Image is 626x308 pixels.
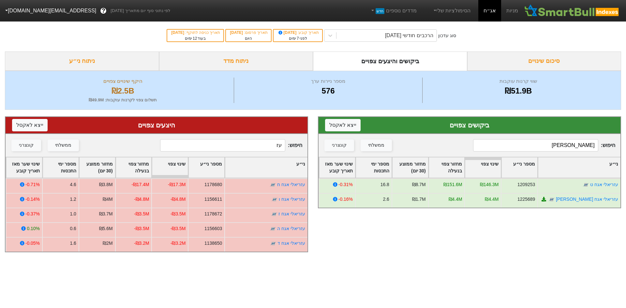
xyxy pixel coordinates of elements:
div: ₪151.6M [443,181,462,188]
span: חיפוש : [473,139,615,152]
div: ₪4.4M [449,196,462,203]
div: תשלום צפוי לקרנות עוקבות : ₪49.9M [13,97,232,103]
div: -0.37% [25,211,40,217]
div: תאריך קובע : [277,30,319,36]
div: 0.6 [70,225,76,232]
div: ₪2.5B [13,85,232,97]
a: מדדים נוספיםחדש [367,4,419,17]
img: tase link [548,196,555,203]
div: 1178680 [204,181,222,188]
div: 1209253 [517,181,535,188]
a: עזריאלי אגח ה [277,226,305,231]
div: 0.10% [27,225,39,232]
div: ₪2M [103,240,112,247]
img: tase link [271,196,278,203]
img: tase link [271,211,277,217]
div: -0.05% [25,240,40,247]
a: עזריאלי אגח ד [277,241,305,246]
div: Toggle SortBy [465,157,501,178]
a: עזריאלי אגח [PERSON_NAME] [556,197,618,202]
div: -₪3.2M [134,240,149,247]
span: חדש [376,8,384,14]
div: תאריך פרסום : [229,30,268,36]
span: [DATE] [171,30,185,35]
div: Toggle SortBy [43,157,79,178]
div: ממשלתי [55,142,71,149]
div: ₪1.7M [412,196,426,203]
button: ייצא לאקסל [12,119,48,131]
span: היום [245,36,252,41]
div: 1156611 [204,196,222,203]
div: ממשלתי [368,142,384,149]
div: 1.0 [70,211,76,217]
button: ייצא לאקסל [325,119,361,131]
div: 1178672 [204,211,222,217]
button: קונצרני [324,139,354,151]
div: -₪4.8M [134,196,149,203]
a: עזריאלי אגח ט [590,182,618,187]
div: -₪3.5M [134,211,149,217]
div: 1138650 [204,240,222,247]
input: 128 רשומות... [473,139,598,152]
div: סוג עדכון [438,32,456,39]
div: היצעים צפויים [12,120,301,130]
button: ממשלתי [361,139,392,151]
div: הרכבים חודשי [DATE] [385,32,433,39]
div: קונצרני [19,142,34,149]
div: ביקושים צפויים [325,120,614,130]
div: Toggle SortBy [188,157,224,178]
div: ₪3.7M [99,211,113,217]
div: -0.31% [338,181,353,188]
div: 1.2 [70,196,76,203]
div: מספר ניירות ערך [236,78,420,85]
div: -0.14% [25,196,40,203]
div: Toggle SortBy [116,157,152,178]
div: ניתוח מדד [159,51,313,71]
a: עזריאלי אגח ו [279,197,305,202]
div: -0.71% [25,181,40,188]
div: תאריך כניסה לתוקף : [171,30,220,36]
span: [DATE] [230,30,244,35]
div: -₪17.3M [168,181,186,188]
span: לפי נתוני סוף יום מתאריך [DATE] [111,7,170,14]
div: 1156603 [204,225,222,232]
img: tase link [270,240,276,247]
a: עזריאלי אגח ח [277,182,305,187]
span: 7 [297,36,299,41]
button: קונצרני [11,139,41,151]
div: 2.6 [383,196,389,203]
span: [DATE] [277,30,298,35]
div: ₪4M [103,196,112,203]
div: ₪8.7M [412,181,426,188]
div: ביקושים והיצעים צפויים [313,51,467,71]
img: tase link [270,226,276,232]
div: ₪5.6M [99,225,113,232]
div: היקף שינויים צפויים [13,78,232,85]
img: SmartBull [523,4,621,17]
span: 12 [193,36,197,41]
div: Toggle SortBy [538,157,620,178]
div: -0.16% [338,196,353,203]
div: שווי קרנות עוקבות [424,78,613,85]
img: tase link [583,182,589,188]
div: Toggle SortBy [79,157,115,178]
div: 576 [236,85,420,97]
div: -₪17.4M [131,181,149,188]
div: סיכום שינויים [467,51,621,71]
div: Toggle SortBy [225,157,307,178]
input: 448 רשומות... [160,139,285,152]
a: עזריאלי אגח ז [278,211,305,216]
div: -₪3.5M [134,225,149,232]
div: ₪3.8M [99,181,113,188]
div: Toggle SortBy [392,157,428,178]
div: ₪51.9B [424,85,613,97]
a: הסימולציות שלי [430,4,473,17]
div: ₪4.4M [485,196,499,203]
button: ממשלתי [48,139,79,151]
img: tase link [270,182,276,188]
div: Toggle SortBy [319,157,355,178]
div: ₪146.3M [480,181,499,188]
div: Toggle SortBy [501,157,537,178]
div: -₪4.8M [171,196,186,203]
div: בעוד ימים [171,36,220,41]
